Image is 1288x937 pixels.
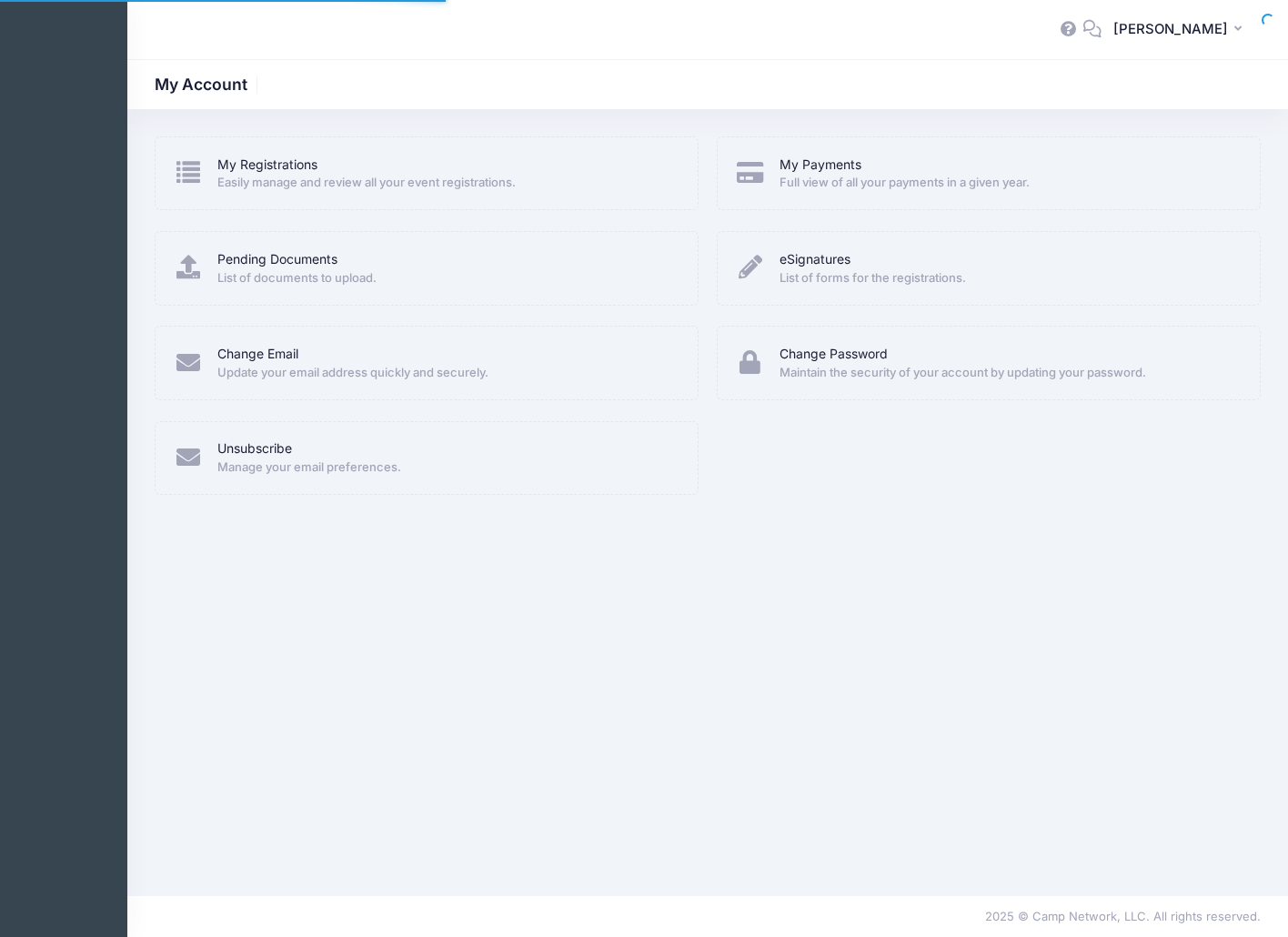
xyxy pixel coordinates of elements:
[780,156,861,175] a: My Payments
[217,439,292,458] a: Unsubscribe
[1113,19,1228,39] span: [PERSON_NAME]
[1102,9,1261,51] button: [PERSON_NAME]
[155,75,263,94] h1: My Account
[217,364,674,382] span: Update your email address quickly and securely.
[780,174,1236,192] span: Full view of all your payments in a given year.
[217,174,674,192] span: Easily manage and review all your event registrations.
[217,345,298,364] a: Change Email
[780,250,850,269] a: eSignatures
[985,909,1261,923] span: 2025 © Camp Network, LLC. All rights reserved.
[217,156,317,175] a: My Registrations
[780,364,1236,382] span: Maintain the security of your account by updating your password.
[780,269,1236,287] span: List of forms for the registrations.
[217,458,674,477] span: Manage your email preferences.
[217,269,674,287] span: List of documents to upload.
[217,250,337,269] a: Pending Documents
[780,345,888,364] a: Change Password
